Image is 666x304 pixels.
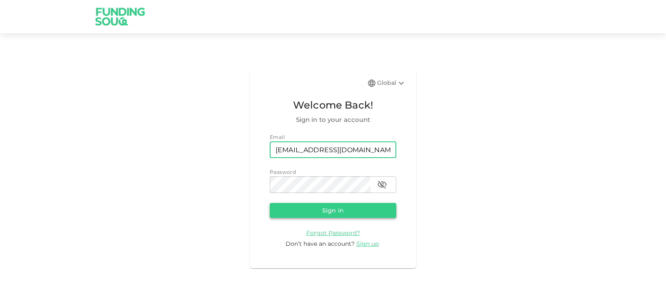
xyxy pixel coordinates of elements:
[270,134,285,140] span: Email
[270,169,296,175] span: Password
[306,229,360,237] a: Forgot Password?
[356,240,379,247] span: Sign up
[270,115,396,125] span: Sign in to your account
[270,203,396,218] button: Sign in
[286,240,355,247] span: Don’t have an account?
[270,176,370,193] input: password
[377,78,406,88] div: Global
[270,141,396,158] input: email
[270,97,396,113] span: Welcome Back!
